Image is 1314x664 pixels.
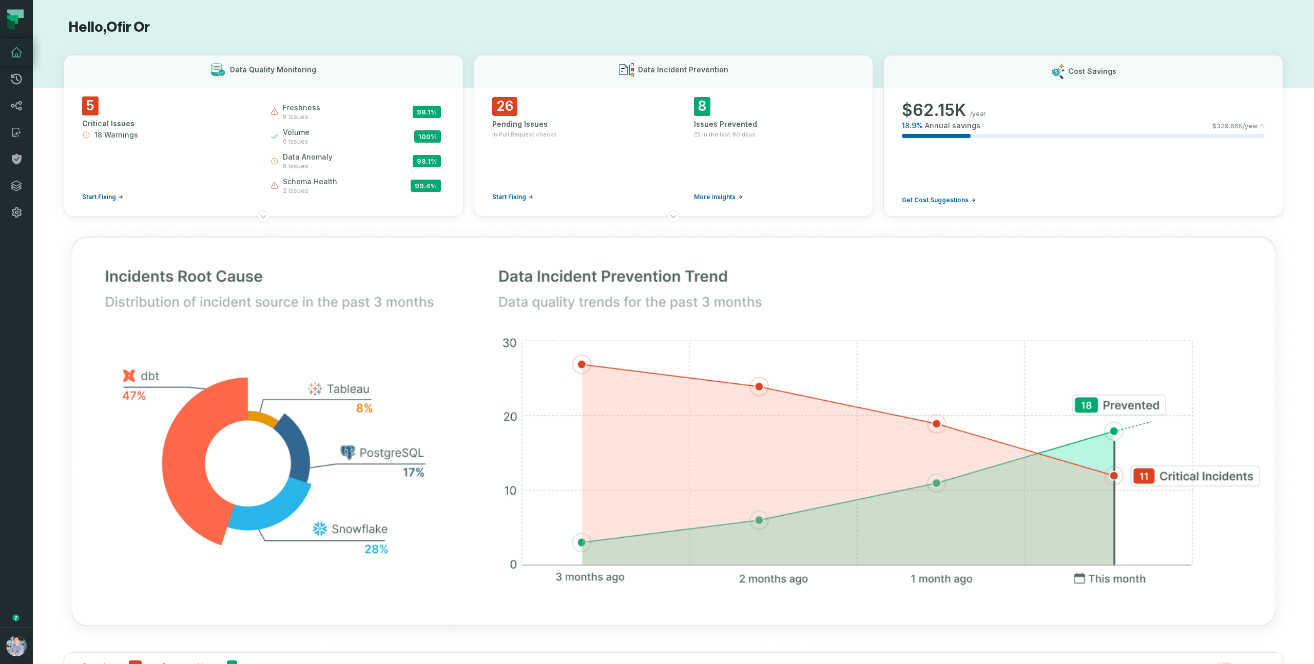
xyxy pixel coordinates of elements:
span: More insights [694,193,736,201]
span: 2 issues [283,187,337,195]
span: in Pull Request checks [492,130,557,139]
div: Tooltip anchor [11,613,21,622]
span: 98.1 % [413,155,441,167]
span: 98.1 % [413,106,441,118]
span: 6 issues [283,162,333,170]
span: Start Fixing [82,193,116,201]
span: 18.9 % [902,121,923,131]
div: Critical Issues [82,119,252,129]
img: Top graphs 1 [43,209,1304,655]
span: /year [970,110,986,118]
h3: Data Incident Prevention [638,65,728,75]
span: Annual savings [925,121,980,131]
span: 18 Warnings [94,130,138,140]
button: Data Incident Prevention26Pending Issuesin Pull Request checksStart Fixing8Issues PreventedIn the... [474,55,874,217]
button: Cost Savings$62.15K/year18.9%Annual savings$329.66K/yearGet Cost Suggestions [883,55,1283,217]
a: Start Fixing [82,193,123,201]
h3: Data Quality Monitoring [230,65,316,75]
span: $ 62.15K [902,100,966,121]
span: Start Fixing [492,193,526,201]
span: 26 [492,97,517,116]
span: Get Cost Suggestions [902,196,969,204]
span: $ 329.66K /year [1212,122,1259,130]
span: schema health [283,177,337,187]
span: 8 [694,97,710,116]
div: Pending Issues [492,119,653,129]
span: 99.4 % [411,180,441,192]
img: avatar of Alon Nafta [6,636,27,656]
span: 5 [82,96,99,115]
span: 6 issues [283,113,320,121]
div: Issues Prevented [694,119,855,129]
button: Data Quality Monitoring5Critical Issues18 WarningsStart Fixingfreshness6 issues98.1%volume0 issue... [64,55,463,217]
span: 100 % [414,130,441,143]
h3: Cost Savings [1068,66,1116,76]
a: Start Fixing [492,193,533,201]
span: In the last 90 days [702,130,756,139]
span: volume [283,127,310,138]
span: 0 issues [283,138,310,146]
a: More insights [694,193,743,201]
h1: Hello, Ofir Or [64,18,1283,36]
a: Get Cost Suggestions [902,196,976,204]
span: data anomaly [283,152,333,162]
span: freshness [283,103,320,113]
